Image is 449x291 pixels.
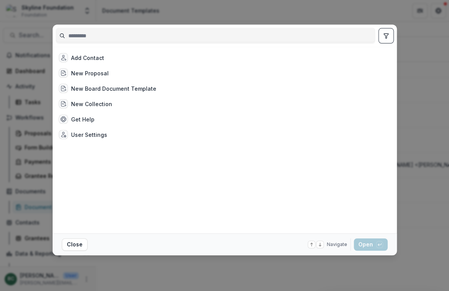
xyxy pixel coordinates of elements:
div: New Proposal [71,69,109,77]
button: toggle filters [378,28,394,43]
div: New Board Document Template [71,85,156,93]
span: Navigate [327,241,347,248]
button: Close [62,238,88,251]
div: Get Help [71,115,94,123]
div: New Collection [71,100,112,108]
div: User Settings [71,131,107,139]
div: Add Contact [71,54,104,62]
button: Open [354,238,388,251]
